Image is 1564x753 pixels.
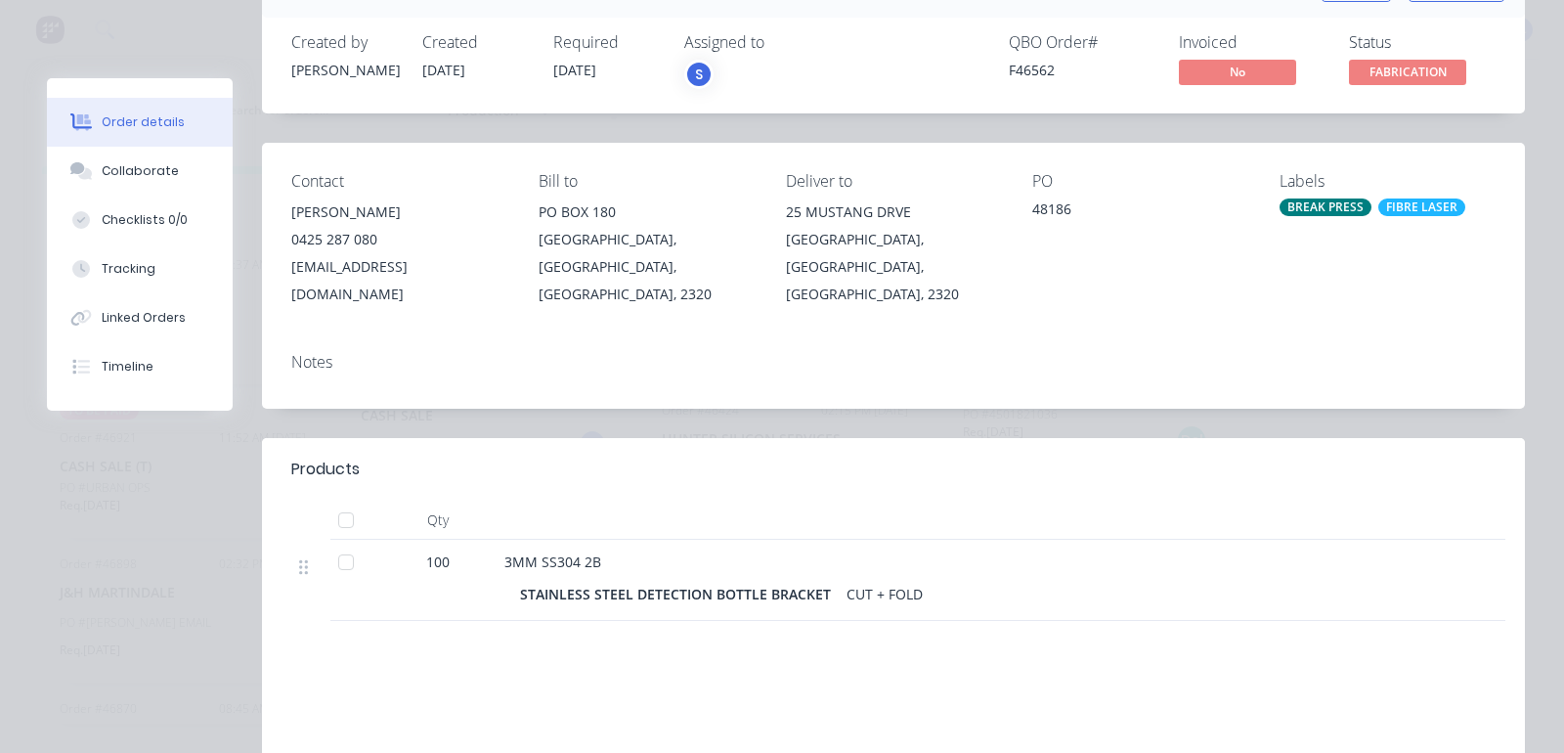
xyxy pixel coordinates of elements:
div: Deliver to [786,172,1002,191]
div: Order details [102,113,185,131]
div: Linked Orders [102,309,186,327]
div: Tracking [102,260,155,278]
div: Notes [291,353,1496,372]
div: STAINLESS STEEL DETECTION BOTTLE BRACKET [520,580,839,608]
div: 25 MUSTANG DRVE [786,199,1002,226]
div: PO BOX 180 [539,199,755,226]
div: FIBRE LASER [1378,199,1465,216]
div: [PERSON_NAME]0425 287 080[EMAIL_ADDRESS][DOMAIN_NAME] [291,199,507,308]
div: Products [291,458,360,481]
div: Created [422,33,530,52]
div: 0425 287 080 [291,226,507,253]
div: Checklists 0/0 [102,211,188,229]
span: [DATE] [422,61,465,79]
div: Assigned to [684,33,880,52]
div: Labels [1280,172,1496,191]
button: Order details [47,98,233,147]
div: Invoiced [1179,33,1325,52]
div: Collaborate [102,162,179,180]
div: F46562 [1009,60,1155,80]
div: Timeline [102,358,153,376]
div: CUT + FOLD [839,580,931,608]
div: [PERSON_NAME] [291,199,507,226]
span: FABRICATION [1349,60,1466,84]
div: Required [553,33,661,52]
div: [EMAIL_ADDRESS][DOMAIN_NAME] [291,253,507,308]
button: Linked Orders [47,293,233,342]
div: Contact [291,172,507,191]
div: [GEOGRAPHIC_DATA], [GEOGRAPHIC_DATA], [GEOGRAPHIC_DATA], 2320 [786,226,1002,308]
button: S [684,60,714,89]
div: PO [1032,172,1248,191]
button: Tracking [47,244,233,293]
button: Timeline [47,342,233,391]
span: 3MM SS304 2B [504,553,601,571]
div: [GEOGRAPHIC_DATA], [GEOGRAPHIC_DATA], [GEOGRAPHIC_DATA], 2320 [539,226,755,308]
span: No [1179,60,1296,84]
button: FABRICATION [1349,60,1466,89]
div: QBO Order # [1009,33,1155,52]
span: [DATE] [553,61,596,79]
div: Qty [379,501,497,540]
button: Collaborate [47,147,233,196]
span: 100 [426,552,450,572]
div: PO BOX 180[GEOGRAPHIC_DATA], [GEOGRAPHIC_DATA], [GEOGRAPHIC_DATA], 2320 [539,199,755,308]
div: Created by [291,33,399,52]
div: 25 MUSTANG DRVE[GEOGRAPHIC_DATA], [GEOGRAPHIC_DATA], [GEOGRAPHIC_DATA], 2320 [786,199,1002,308]
button: Checklists 0/0 [47,196,233,244]
div: [PERSON_NAME] [291,60,399,80]
div: BREAK PRESS [1280,199,1371,216]
div: Status [1349,33,1496,52]
div: Bill to [539,172,755,191]
div: 48186 [1032,199,1248,226]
